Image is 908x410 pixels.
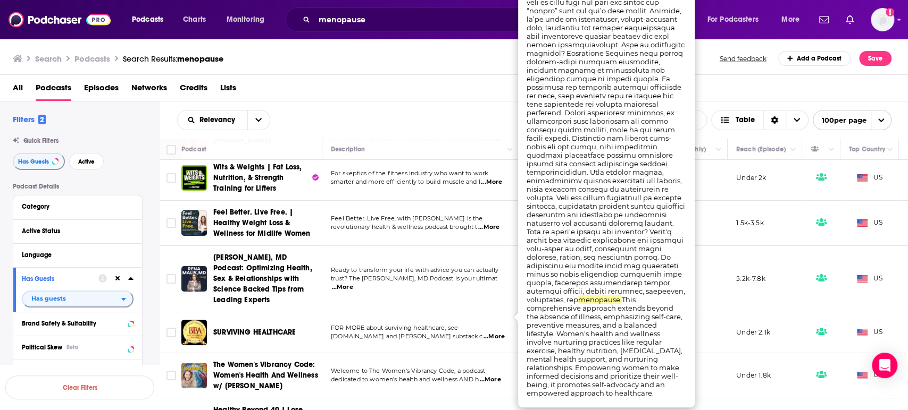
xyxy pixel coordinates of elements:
[331,367,485,374] span: Welcome to The Women's Vibrancy Code, a podcast
[774,11,813,28] button: open menu
[711,110,809,130] h2: Choose View
[22,248,134,261] button: Language
[84,79,119,101] a: Episodes
[180,79,207,101] a: Credits
[331,223,477,230] span: revolutionary health & wellness podcast brought t
[22,200,134,213] button: Category
[247,110,270,130] button: open menu
[331,332,482,340] span: [DOMAIN_NAME] and [PERSON_NAME].substack.c
[22,203,127,210] div: Category
[9,10,111,30] img: Podchaser - Follow, Share and Rate Podcasts
[213,208,310,238] span: Feel Better. Live Free. | Healthy Weight Loss & Wellness for Midlife Women
[859,51,892,66] button: Save
[38,115,46,124] span: 2
[815,11,833,29] a: Show notifications dropdown
[227,12,264,27] span: Monitoring
[181,266,207,292] a: Rena Malik, MD Podcast: Optimizing Health, Sex & Relationships with Science Backed Tips from Lead...
[213,360,318,390] span: The Women's Vibrancy Code: Women's Health And Wellness w/ [PERSON_NAME]
[22,317,134,330] button: Brand Safety & Suitability
[213,162,319,194] a: Wits & Weights | Fat Loss, Nutrition, & Strength Training for Lifters
[857,370,883,381] span: US
[781,12,799,27] span: More
[778,51,851,66] a: Add a Podcast
[22,291,134,307] h2: filter dropdown
[701,11,774,28] button: open menu
[736,218,764,227] p: 1.5k-3.5k
[166,371,176,380] span: Toggle select row
[13,79,23,101] span: All
[22,291,134,307] button: open menu
[857,218,883,228] span: US
[177,110,270,130] h2: Choose List sort
[22,275,91,283] div: Has Guests
[331,215,482,222] span: Feel Better. Live Free. with [PERSON_NAME] is the
[22,224,134,237] button: Active Status
[178,116,247,124] button: open menu
[18,159,49,165] span: Has Guests
[332,283,353,292] span: ...More
[22,251,127,259] div: Language
[736,143,786,156] div: Reach (Episode)
[166,173,176,183] span: Toggle select row
[181,165,207,191] img: Wits & Weights | Fat Loss, Nutrition, & Strength Training for Lifters
[736,173,766,182] p: Under 2k
[478,223,499,232] span: ...More
[166,274,176,284] span: Toggle select row
[481,178,502,186] span: ...More
[871,8,894,31] img: User Profile
[181,143,206,156] div: Podcast
[213,360,319,391] a: The Women's Vibrancy Code: Women's Health And Wellness w/ [PERSON_NAME]
[13,153,65,170] button: Has Guests
[181,320,207,345] img: SURVIVING HEALTHCARE
[331,266,498,274] span: Ready to transform your life with advice you can actually
[181,363,207,388] img: The Women's Vibrancy Code: Women's Health And Wellness w/ Maraya Brown
[331,375,479,383] span: dedicated to women's health and wellness AND h
[717,54,770,63] button: Send feedback
[22,272,98,285] button: Has Guests
[712,143,725,156] button: Column Actions
[884,143,896,156] button: Column Actions
[78,159,95,165] span: Active
[181,210,207,236] img: Feel Better. Live Free. | Healthy Weight Loss & Wellness for Midlife Women
[36,79,71,101] a: Podcasts
[183,12,206,27] span: Charts
[213,328,296,337] span: SURVIVING HEALTHCARE
[857,173,883,183] span: US
[872,353,897,378] div: Open Intercom Messenger
[176,11,212,28] a: Charts
[213,252,319,305] a: [PERSON_NAME], MD Podcast: Optimizing Health, Sex & Relationships with Science Backed Tips from L...
[857,274,883,284] span: US
[22,227,127,235] div: Active Status
[213,207,319,239] a: Feel Better. Live Free. | Healthy Weight Loss & Wellness for Midlife Women
[736,274,765,283] p: 5.2k-7.8k
[166,328,176,337] span: Toggle select row
[123,54,223,64] div: Search Results:
[813,112,867,129] span: 100 per page
[314,11,543,28] input: Search podcasts, credits, & more...
[736,371,771,380] p: Under 1.8k
[736,116,755,124] span: Table
[331,178,480,185] span: smarter and more efficiently to build muscle and l
[177,54,223,64] span: menopause
[5,375,154,399] button: Clear Filters
[825,143,838,156] button: Column Actions
[220,79,236,101] a: Lists
[578,295,622,304] span: menopause.
[331,275,497,282] span: trust? The [PERSON_NAME], MD Podcast is your ultimat
[132,12,163,27] span: Podcasts
[22,320,124,327] div: Brand Safety & Suitability
[13,114,46,124] h2: Filters
[123,54,223,64] a: Search Results:menopause
[842,11,858,29] a: Show notifications dropdown
[871,8,894,31] button: Show profile menu
[23,137,59,144] span: Quick Filters
[22,344,62,351] span: Political Skew
[736,328,770,337] p: Under 2.1k
[124,11,177,28] button: open menu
